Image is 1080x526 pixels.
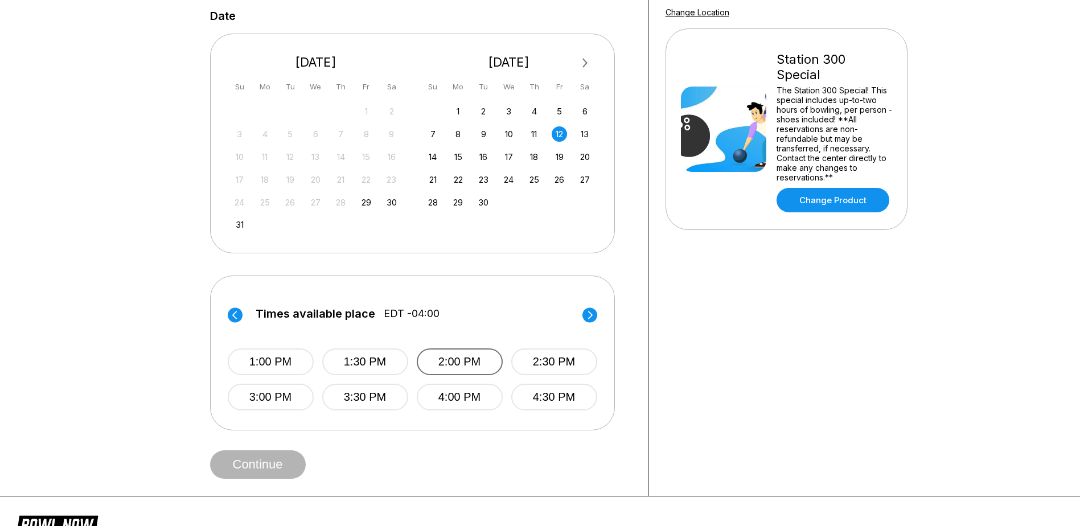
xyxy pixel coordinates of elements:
div: Choose Friday, September 12th, 2025 [552,126,567,142]
div: Not available Thursday, August 28th, 2025 [333,195,348,210]
div: Mo [450,79,466,94]
div: Mo [257,79,273,94]
div: Choose Sunday, September 14th, 2025 [425,149,441,165]
div: Not available Tuesday, August 19th, 2025 [282,172,298,187]
button: 2:00 PM [416,348,502,375]
div: Not available Friday, August 1st, 2025 [359,104,374,119]
div: Choose Saturday, September 27th, 2025 [577,172,593,187]
div: Choose Monday, September 1st, 2025 [450,104,466,119]
div: Choose Saturday, September 13th, 2025 [577,126,593,142]
div: Choose Thursday, September 18th, 2025 [527,149,542,165]
button: 1:00 PM [227,348,313,375]
div: Not available Tuesday, August 5th, 2025 [282,126,298,142]
button: 5:00 PM [597,348,683,375]
div: month 2025-09 [424,102,594,210]
div: Not available Monday, August 11th, 2025 [257,149,273,165]
img: Station 300 Special [681,87,766,172]
div: Choose Wednesday, September 10th, 2025 [501,126,516,142]
button: 2:30 PM [511,348,597,375]
div: Choose Saturday, September 6th, 2025 [577,104,593,119]
div: Not available Wednesday, August 6th, 2025 [308,126,323,142]
div: Choose Tuesday, September 30th, 2025 [476,195,491,210]
div: Choose Tuesday, September 2nd, 2025 [476,104,491,119]
button: 3:00 PM [227,384,313,410]
div: Choose Saturday, August 30th, 2025 [384,195,399,210]
div: Choose Thursday, September 11th, 2025 [527,126,542,142]
div: [DATE] [228,55,404,70]
button: 3:30 PM [322,384,408,410]
div: Sa [384,79,399,94]
div: Not available Tuesday, August 26th, 2025 [282,195,298,210]
div: Choose Thursday, September 4th, 2025 [527,104,542,119]
div: Not available Wednesday, August 20th, 2025 [308,172,323,187]
div: Not available Thursday, August 14th, 2025 [333,149,348,165]
div: Not available Friday, August 15th, 2025 [359,149,374,165]
div: month 2025-08 [231,102,401,233]
div: Tu [282,79,298,94]
div: Not available Friday, August 8th, 2025 [359,126,374,142]
button: Next Month [576,54,594,72]
div: Choose Monday, September 15th, 2025 [450,149,466,165]
div: Choose Friday, September 19th, 2025 [552,149,567,165]
div: Choose Saturday, September 20th, 2025 [577,149,593,165]
div: Sa [577,79,593,94]
div: Fr [359,79,374,94]
div: Th [333,79,348,94]
div: Not available Saturday, August 16th, 2025 [384,149,399,165]
div: Not available Sunday, August 3rd, 2025 [232,126,247,142]
div: Choose Monday, September 29th, 2025 [450,195,466,210]
div: Not available Wednesday, August 27th, 2025 [308,195,323,210]
div: Su [425,79,441,94]
div: Not available Sunday, August 24th, 2025 [232,195,247,210]
div: Choose Friday, September 5th, 2025 [552,104,567,119]
label: Date [210,10,236,22]
span: EDT -04:00 [384,307,440,320]
div: Not available Saturday, August 23rd, 2025 [384,172,399,187]
div: Not available Friday, August 22nd, 2025 [359,172,374,187]
div: Not available Sunday, August 17th, 2025 [232,172,247,187]
div: Choose Friday, September 26th, 2025 [552,172,567,187]
div: Th [527,79,542,94]
div: Not available Tuesday, August 12th, 2025 [282,149,298,165]
div: Choose Monday, September 22nd, 2025 [450,172,466,187]
div: Tu [476,79,491,94]
div: Choose Friday, August 29th, 2025 [359,195,374,210]
a: Change Product [777,188,889,212]
div: Choose Wednesday, September 17th, 2025 [501,149,516,165]
div: Not available Thursday, August 21st, 2025 [333,172,348,187]
button: 4:30 PM [511,384,597,410]
button: 4:00 PM [416,384,502,410]
button: 7:00 PM [597,384,683,410]
div: We [308,79,323,94]
div: Choose Sunday, September 21st, 2025 [425,172,441,187]
div: Not available Saturday, August 9th, 2025 [384,126,399,142]
div: Not available Wednesday, August 13th, 2025 [308,149,323,165]
div: Choose Thursday, September 25th, 2025 [527,172,542,187]
div: [DATE] [421,55,597,70]
div: The Station 300 Special! This special includes up-to-two hours of bowling, per person - shoes inc... [777,85,892,182]
div: Choose Monday, September 8th, 2025 [450,126,466,142]
div: We [501,79,516,94]
div: Choose Sunday, September 7th, 2025 [425,126,441,142]
button: 1:30 PM [322,348,408,375]
div: Station 300 Special [777,52,892,83]
div: Not available Monday, August 18th, 2025 [257,172,273,187]
div: Not available Monday, August 25th, 2025 [257,195,273,210]
a: Change Location [666,7,729,17]
div: Fr [552,79,567,94]
div: Choose Tuesday, September 23rd, 2025 [476,172,491,187]
div: Not available Saturday, August 2nd, 2025 [384,104,399,119]
div: Choose Sunday, September 28th, 2025 [425,195,441,210]
div: Choose Tuesday, September 9th, 2025 [476,126,491,142]
div: Choose Wednesday, September 24th, 2025 [501,172,516,187]
div: Su [232,79,247,94]
div: Choose Sunday, August 31st, 2025 [232,217,247,232]
div: Not available Thursday, August 7th, 2025 [333,126,348,142]
div: Choose Wednesday, September 3rd, 2025 [501,104,516,119]
span: Times available place [256,307,375,320]
div: Not available Monday, August 4th, 2025 [257,126,273,142]
div: Not available Sunday, August 10th, 2025 [232,149,247,165]
div: Choose Tuesday, September 16th, 2025 [476,149,491,165]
